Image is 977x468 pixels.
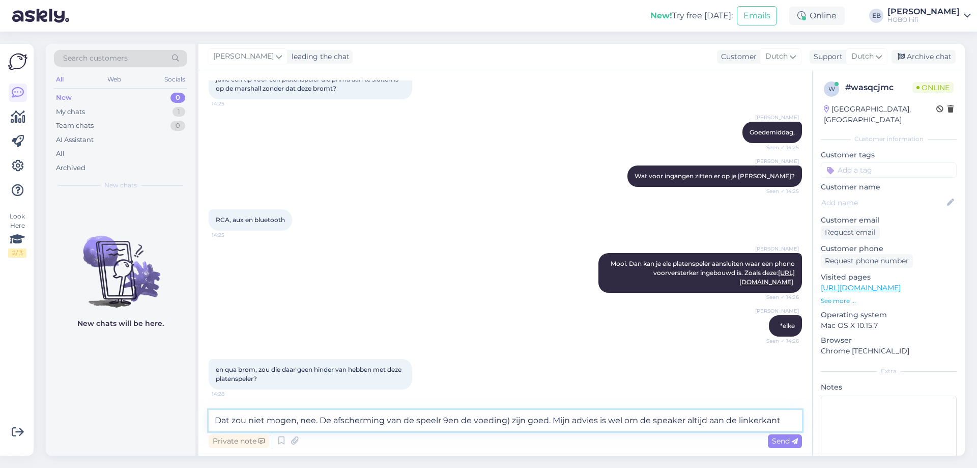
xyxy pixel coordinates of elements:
span: Dutch [851,51,874,62]
div: Customer [717,51,757,62]
div: Archived [56,163,85,173]
span: New chats [104,181,137,190]
span: en qua brom, zou die daar geen hinder van hebben met deze platenspeler? [216,366,403,382]
span: [PERSON_NAME] [213,51,274,62]
div: Socials [162,73,187,86]
p: Browser [821,335,957,346]
div: My chats [56,107,85,117]
div: Support [810,51,843,62]
span: Seen ✓ 14:25 [761,144,799,151]
span: Search customers [63,53,128,64]
div: 2 / 3 [8,249,26,258]
p: Customer email [821,215,957,226]
div: All [56,149,65,159]
a: [PERSON_NAME]HOBO hifi [887,8,971,24]
span: Wat voor ingangen zitten er op je [PERSON_NAME]? [635,172,795,180]
p: See more ... [821,296,957,306]
div: Request email [821,226,880,239]
button: Emails [737,6,777,25]
img: No chats [46,217,195,309]
div: Private note [209,434,269,448]
span: *elke [780,322,795,329]
div: 1 [173,107,185,117]
span: [PERSON_NAME] [755,114,799,121]
span: Seen ✓ 14:26 [761,293,799,301]
span: 14:28 [212,390,250,398]
div: Extra [821,367,957,376]
span: Goedemiddag, [750,128,795,136]
span: Mooi. Dan kan je ele platenspeler aansluiten waar een phono voorversterker ingebouwd is. Zoals deze: [611,260,796,286]
input: Add a tag [821,162,957,178]
p: Chrome [TECHNICAL_ID] [821,346,957,356]
span: [PERSON_NAME] [755,245,799,253]
span: 14:25 [212,100,250,107]
div: Web [105,73,123,86]
div: 0 [170,121,185,131]
p: Customer phone [821,243,957,254]
div: Team chats [56,121,94,131]
div: HOBO hifi [887,16,960,24]
a: [URL][DOMAIN_NAME] [821,283,901,292]
div: # wasqcjmc [845,81,912,94]
span: Seen ✓ 14:25 [761,187,799,195]
div: Customer information [821,134,957,144]
textarea: Dat zou niet mogen, nee. De afscherming van de speelr 9en de voeding) zijn goed. Mijn advies is w... [209,410,802,431]
div: Archive chat [892,50,956,64]
div: Request phone number [821,254,913,268]
p: Customer name [821,182,957,192]
div: AI Assistant [56,135,94,145]
span: Online [912,82,954,93]
div: Try free [DATE]: [650,10,733,22]
div: [PERSON_NAME] [887,8,960,16]
span: [PERSON_NAME] [755,307,799,315]
p: Visited pages [821,272,957,283]
div: New [56,93,72,103]
span: [PERSON_NAME] [755,157,799,165]
p: Mac OS X 10.15.7 [821,320,957,331]
input: Add name [821,197,945,208]
span: 14:25 [212,231,250,239]
span: w [828,85,835,93]
span: Dutch [765,51,788,62]
span: Send [772,436,798,446]
div: Look Here [8,212,26,258]
p: New chats will be here. [77,318,164,329]
div: [GEOGRAPHIC_DATA], [GEOGRAPHIC_DATA] [824,104,936,125]
span: Seen ✓ 14:26 [761,337,799,345]
b: New! [650,11,672,20]
div: 0 [170,93,185,103]
p: Operating system [821,310,957,320]
p: Notes [821,382,957,393]
span: RCA, aux en bluetooth [216,216,285,224]
div: EB [869,9,883,23]
div: leading the chat [288,51,350,62]
img: Askly Logo [8,52,27,71]
p: Customer tags [821,150,957,160]
div: All [54,73,66,86]
div: Online [789,7,845,25]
